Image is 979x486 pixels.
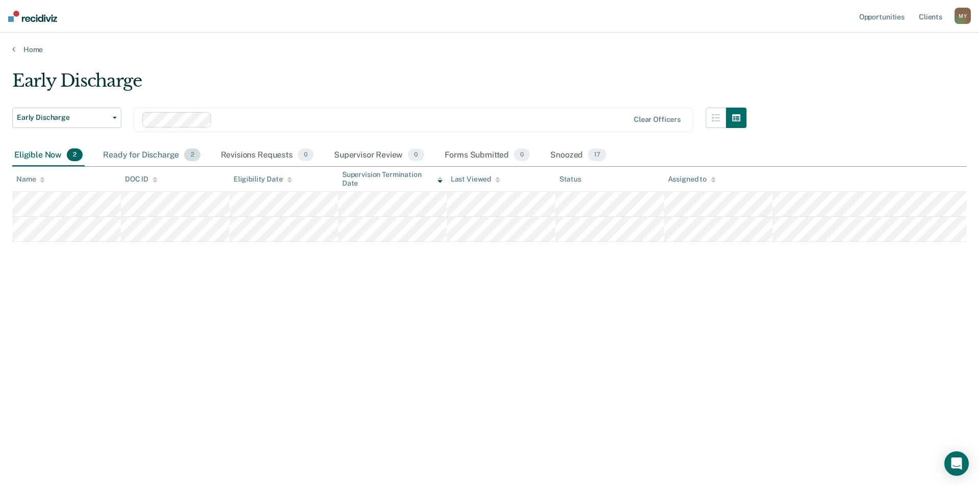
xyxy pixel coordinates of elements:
div: Forms Submitted0 [443,144,532,167]
span: 0 [514,148,530,162]
div: Last Viewed [451,175,500,184]
div: Open Intercom Messenger [944,451,969,476]
div: Revisions Requests0 [219,144,316,167]
button: MY [955,8,971,24]
div: Eligible Now2 [12,144,85,167]
div: Supervisor Review0 [332,144,426,167]
div: Assigned to [668,175,716,184]
span: 0 [298,148,314,162]
div: Status [559,175,581,184]
a: Home [12,45,967,54]
div: DOC ID [125,175,158,184]
div: Early Discharge [12,70,746,99]
span: 0 [408,148,424,162]
div: Snoozed17 [548,144,608,167]
span: 2 [184,148,200,162]
img: Recidiviz [8,11,57,22]
div: M Y [955,8,971,24]
span: 2 [67,148,83,162]
span: 17 [588,148,606,162]
div: Clear officers [634,115,681,124]
span: Early Discharge [17,113,109,122]
div: Name [16,175,45,184]
div: Supervision Termination Date [342,170,443,188]
div: Ready for Discharge2 [101,144,202,167]
button: Early Discharge [12,108,121,128]
div: Eligibility Date [234,175,292,184]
